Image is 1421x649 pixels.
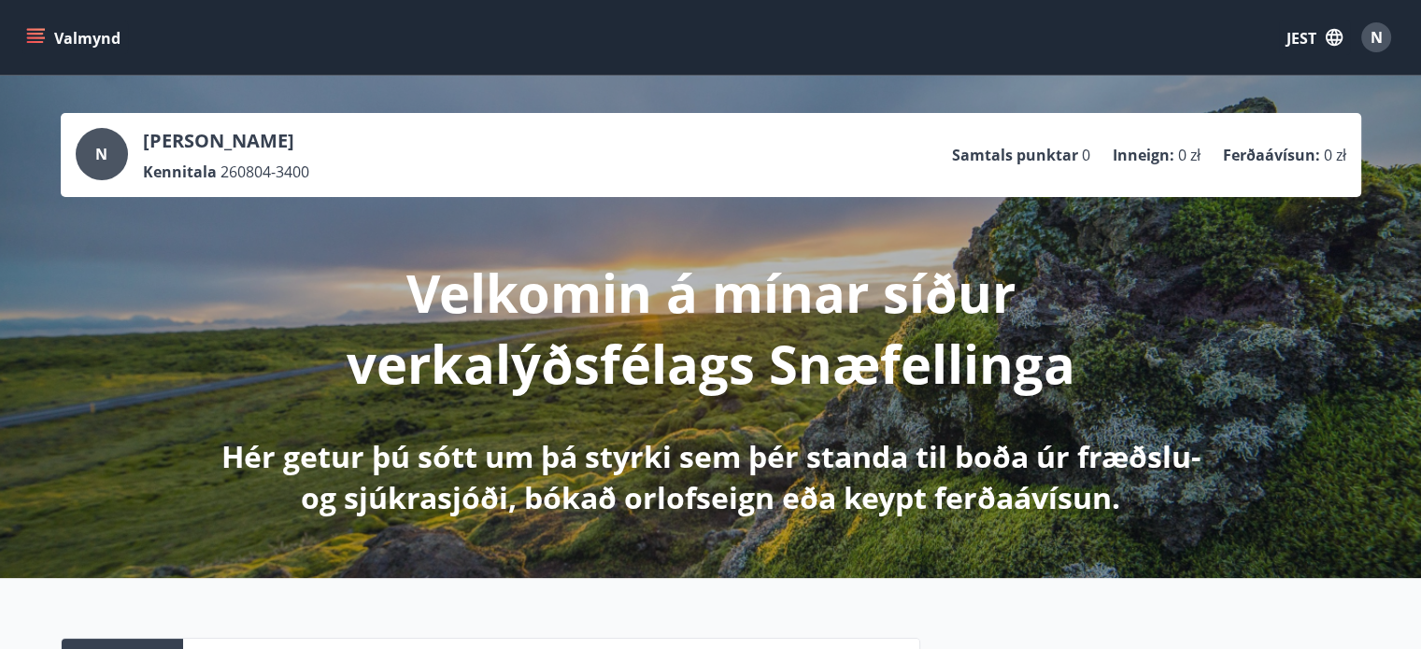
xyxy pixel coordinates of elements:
[1286,28,1316,49] font: JEST
[1324,145,1346,165] font: 0 zł
[54,28,121,49] font: Valmynd
[1354,15,1399,60] button: N
[1113,145,1170,165] font: Inneign
[347,257,1075,399] font: Velkomin á mínar síður verkalýðsfélags Snæfellinga
[1279,20,1350,55] button: JEST
[1082,145,1090,165] font: 0
[95,144,107,164] font: N
[952,145,1078,165] font: Samtals punktar
[143,128,294,153] font: [PERSON_NAME]
[220,162,309,182] font: 260804-3400
[221,436,1201,517] font: Hér getur þú sótt um þá styrki sem þér standa til boða úr fræðslu- og sjúkrasjóði, bókað orlofsei...
[1178,145,1201,165] font: 0 zł
[22,21,128,54] button: menu
[1371,27,1383,48] font: N
[143,162,217,182] font: Kennitala
[1223,145,1315,165] font: Ferðaávísun
[1170,145,1174,165] font: :
[1315,145,1320,165] font: :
